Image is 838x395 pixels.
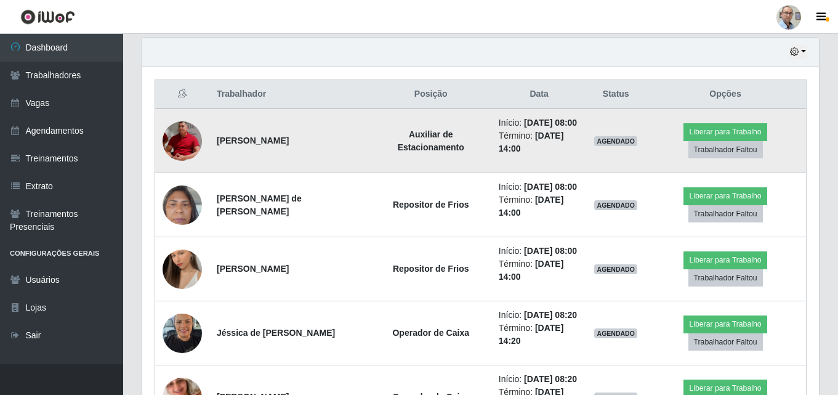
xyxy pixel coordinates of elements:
strong: Jéssica de [PERSON_NAME] [217,328,335,338]
strong: Auxiliar de Estacionamento [398,129,464,152]
strong: Repositor de Frios [393,200,469,210]
button: Trabalhador Faltou [688,333,763,351]
li: Término: [499,258,580,283]
time: [DATE] 08:20 [524,310,577,320]
th: Trabalhador [209,80,371,109]
time: [DATE] 08:00 [524,246,577,256]
time: [DATE] 08:00 [524,182,577,192]
span: AGENDADO [594,328,637,338]
li: Início: [499,373,580,386]
time: [DATE] 08:20 [524,374,577,384]
th: Opções [645,80,806,109]
img: 1726843686104.jpeg [163,234,202,304]
button: Liberar para Trabalho [683,123,767,140]
img: 1706817877089.jpeg [163,179,202,231]
button: Trabalhador Faltou [688,269,763,287]
li: Início: [499,309,580,322]
img: 1725909093018.jpeg [163,307,202,359]
th: Status [587,80,645,109]
button: Liberar para Trabalho [683,316,767,333]
strong: Repositor de Frios [393,264,469,274]
li: Início: [499,181,580,193]
button: Trabalhador Faltou [688,141,763,158]
th: Data [491,80,587,109]
img: CoreUI Logo [20,9,75,25]
li: Término: [499,322,580,348]
th: Posição [371,80,491,109]
time: [DATE] 08:00 [524,118,577,128]
li: Início: [499,116,580,129]
button: Trabalhador Faltou [688,205,763,222]
button: Liberar para Trabalho [683,251,767,269]
span: AGENDADO [594,200,637,210]
strong: [PERSON_NAME] de [PERSON_NAME] [217,193,302,216]
li: Término: [499,129,580,155]
span: AGENDADO [594,264,637,274]
li: Término: [499,193,580,219]
strong: [PERSON_NAME] [217,264,289,274]
span: AGENDADO [594,136,637,146]
button: Liberar para Trabalho [683,187,767,205]
strong: Operador de Caixa [392,328,469,338]
strong: [PERSON_NAME] [217,136,289,145]
img: 1751466840451.jpeg [163,120,202,162]
li: Início: [499,245,580,258]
